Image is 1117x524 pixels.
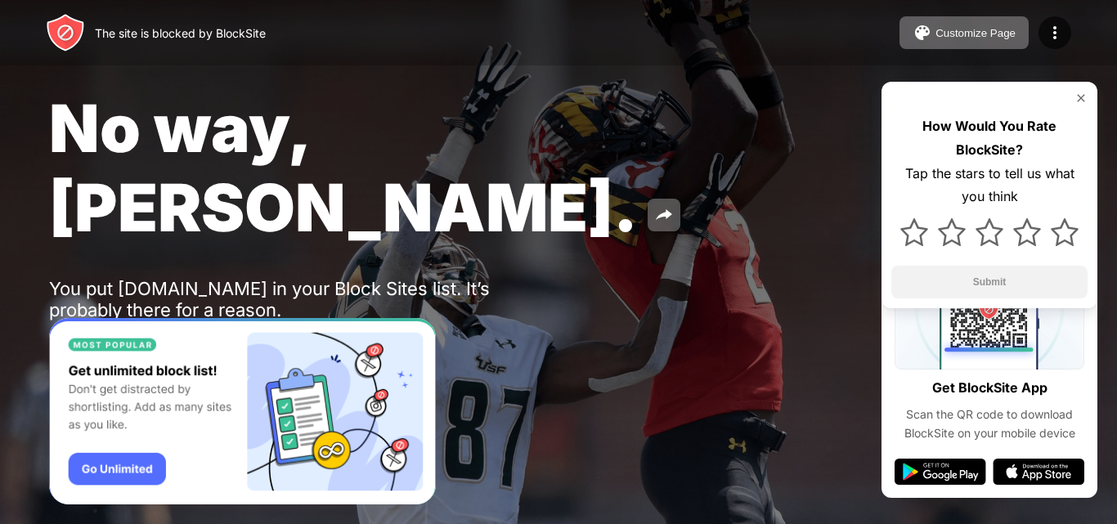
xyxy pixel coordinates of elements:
img: google-play.svg [895,459,986,485]
img: star.svg [938,218,966,246]
button: Customize Page [899,16,1029,49]
span: No way, [PERSON_NAME]. [49,88,638,247]
div: How Would You Rate BlockSite? [891,114,1088,162]
img: pallet.svg [913,23,932,43]
div: Customize Page [935,27,1016,39]
div: Tap the stars to tell us what you think [891,162,1088,209]
img: star.svg [1051,218,1079,246]
img: star.svg [976,218,1003,246]
button: Submit [891,266,1088,298]
img: rate-us-close.svg [1074,92,1088,105]
img: header-logo.svg [46,13,85,52]
img: star.svg [1013,218,1041,246]
img: star.svg [900,218,928,246]
img: app-store.svg [993,459,1084,485]
div: You put [DOMAIN_NAME] in your Block Sites list. It’s probably there for a reason. [49,278,554,320]
img: share.svg [654,205,674,225]
iframe: Banner [49,318,436,505]
div: The site is blocked by BlockSite [95,26,266,40]
img: menu-icon.svg [1045,23,1065,43]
